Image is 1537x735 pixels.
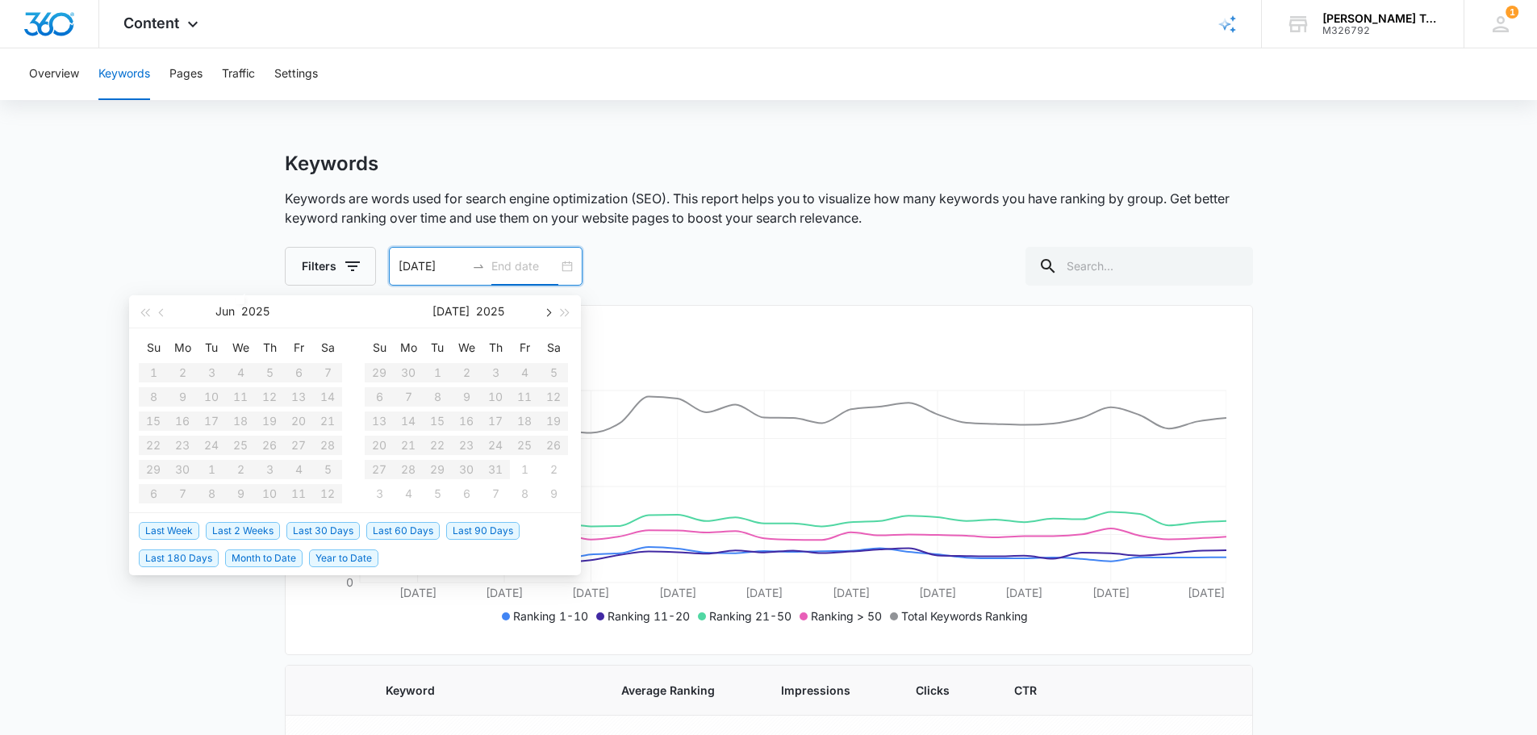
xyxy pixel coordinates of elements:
[916,682,952,699] span: Clicks
[313,335,342,361] th: Sa
[139,549,219,567] span: Last 180 Days
[608,609,690,623] span: Ranking 11-20
[539,482,568,506] td: 2025-08-09
[1025,247,1253,286] input: Search...
[386,682,559,699] span: Keyword
[169,48,203,100] button: Pages
[428,484,447,503] div: 5
[29,48,79,100] button: Overview
[658,586,695,599] tspan: [DATE]
[423,335,452,361] th: Tu
[311,341,1226,361] h2: Organic Keyword Ranking
[286,522,360,540] span: Last 30 Days
[901,609,1028,623] span: Total Keywords Ranking
[544,460,563,479] div: 2
[1322,25,1440,36] div: account id
[510,335,539,361] th: Fr
[1187,586,1224,599] tspan: [DATE]
[346,575,353,589] tspan: 0
[123,15,179,31] span: Content
[481,335,510,361] th: Th
[309,549,378,567] span: Year to Date
[781,682,854,699] span: Impressions
[1322,12,1440,25] div: account name
[515,460,534,479] div: 1
[399,257,466,275] input: Start date
[1014,682,1039,699] span: CTR
[168,335,197,361] th: Mo
[457,484,476,503] div: 6
[472,260,485,273] span: to
[98,48,150,100] button: Keywords
[544,484,563,503] div: 9
[811,609,882,623] span: Ranking > 50
[370,484,389,503] div: 3
[394,482,423,506] td: 2025-08-04
[446,522,520,540] span: Last 90 Days
[510,457,539,482] td: 2025-08-01
[539,335,568,361] th: Sa
[423,482,452,506] td: 2025-08-05
[1092,586,1129,599] tspan: [DATE]
[215,295,235,328] button: Jun
[472,260,485,273] span: swap-right
[491,257,558,275] input: End date
[1005,586,1042,599] tspan: [DATE]
[572,586,609,599] tspan: [DATE]
[285,247,376,286] button: Filters
[284,335,313,361] th: Fr
[394,335,423,361] th: Mo
[399,586,436,599] tspan: [DATE]
[432,295,470,328] button: [DATE]
[274,48,318,100] button: Settings
[1506,6,1518,19] span: 1
[539,457,568,482] td: 2025-08-02
[285,152,378,176] h1: Keywords
[365,482,394,506] td: 2025-08-03
[241,295,269,328] button: 2025
[709,609,791,623] span: Ranking 21-50
[510,482,539,506] td: 2025-08-08
[919,586,956,599] tspan: [DATE]
[486,586,523,599] tspan: [DATE]
[486,484,505,503] div: 7
[399,484,418,503] div: 4
[255,335,284,361] th: Th
[222,48,255,100] button: Traffic
[365,335,394,361] th: Su
[139,522,199,540] span: Last Week
[832,586,869,599] tspan: [DATE]
[476,295,504,328] button: 2025
[139,335,168,361] th: Su
[226,335,255,361] th: We
[1506,6,1518,19] div: notifications count
[621,682,719,699] span: Average Ranking
[452,482,481,506] td: 2025-08-06
[515,484,534,503] div: 8
[481,482,510,506] td: 2025-08-07
[225,549,303,567] span: Month to Date
[513,609,588,623] span: Ranking 1-10
[746,586,783,599] tspan: [DATE]
[366,522,440,540] span: Last 60 Days
[197,335,226,361] th: Tu
[452,335,481,361] th: We
[206,522,280,540] span: Last 2 Weeks
[285,189,1253,228] p: Keywords are words used for search engine optimization (SEO). This report helps you to visualize ...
